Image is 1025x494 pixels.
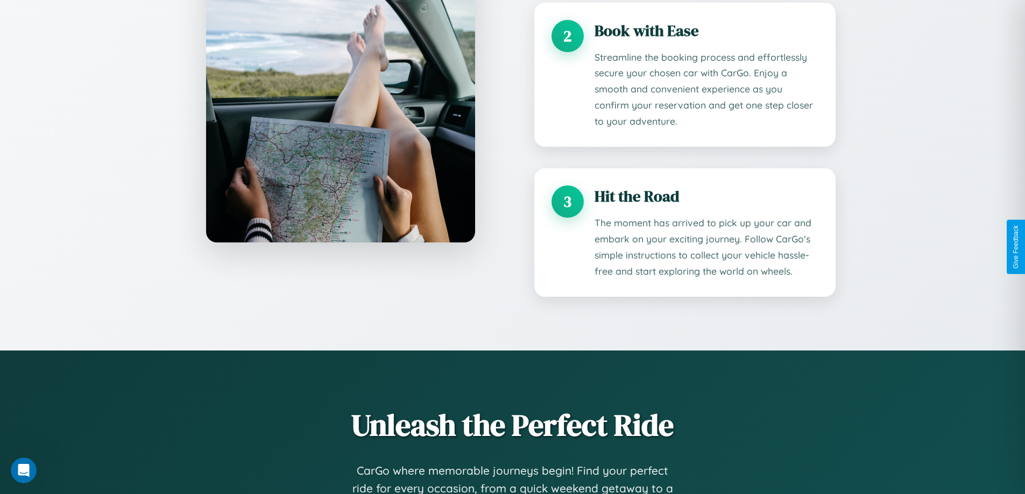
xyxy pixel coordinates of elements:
iframe: Intercom live chat [11,457,37,483]
h3: Book with Ease [595,20,818,41]
div: 3 [552,185,584,218]
p: Streamline the booking process and effortlessly secure your chosen car with CarGo. Enjoy a smooth... [595,49,818,130]
h3: Hit the Road [595,185,818,207]
div: 2 [552,20,584,52]
div: Give Feedback [1012,225,1020,269]
p: The moment has arrived to pick up your car and embark on your exciting journey. Follow CarGo's si... [595,215,818,280]
h2: Unleash the Perfect Ride [190,404,836,446]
